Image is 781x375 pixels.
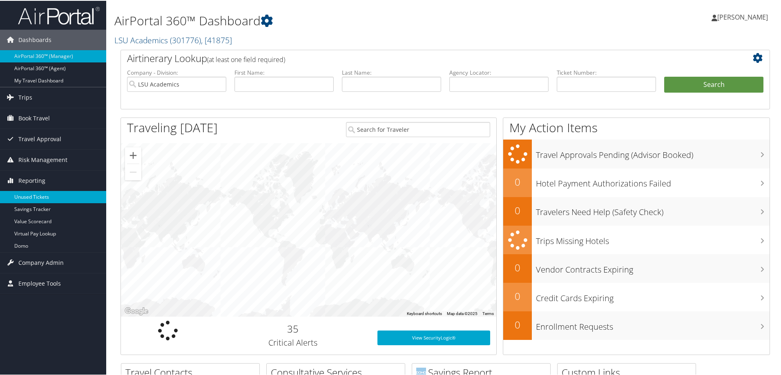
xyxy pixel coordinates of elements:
h3: Vendor Contracts Expiring [536,259,770,275]
img: Google [123,305,150,316]
h2: 0 [503,317,532,331]
a: View SecurityLogic® [377,330,490,344]
h3: Trips Missing Hotels [536,231,770,246]
h3: Travel Approvals Pending (Advisor Booked) [536,144,770,160]
label: Company - Division: [127,68,226,76]
h1: Traveling [DATE] [127,118,218,135]
a: 0Hotel Payment Authorizations Failed [503,168,770,196]
h3: Travelers Need Help (Safety Check) [536,202,770,217]
h2: 35 [221,321,365,335]
a: 0Travelers Need Help (Safety Check) [503,196,770,225]
span: Trips [18,87,32,107]
a: LSU Academics [114,34,232,45]
span: Company Admin [18,252,64,272]
span: [PERSON_NAME] [717,12,768,21]
span: Dashboards [18,29,51,49]
img: airportal-logo.png [18,5,100,24]
h3: Hotel Payment Authorizations Failed [536,173,770,189]
h3: Credit Cards Expiring [536,288,770,303]
span: (at least one field required) [207,54,285,63]
a: Open this area in Google Maps (opens a new window) [123,305,150,316]
h3: Critical Alerts [221,336,365,348]
button: Search [664,76,763,92]
a: 0Credit Cards Expiring [503,282,770,311]
a: Travel Approvals Pending (Advisor Booked) [503,139,770,168]
span: Book Travel [18,107,50,128]
h3: Enrollment Requests [536,316,770,332]
button: Zoom in [125,146,141,163]
h2: 0 [503,174,532,188]
input: Search for Traveler [346,121,490,136]
a: Trips Missing Hotels [503,225,770,254]
span: Travel Approval [18,128,61,149]
span: ( 301776 ) [170,34,201,45]
span: Map data ©2025 [447,311,478,315]
span: Risk Management [18,149,67,169]
button: Keyboard shortcuts [407,310,442,316]
span: Reporting [18,170,45,190]
label: Ticket Number: [557,68,656,76]
span: , [ 41875 ] [201,34,232,45]
a: [PERSON_NAME] [712,4,776,29]
a: 0Enrollment Requests [503,311,770,339]
span: Employee Tools [18,273,61,293]
label: Agency Locator: [449,68,549,76]
h1: My Action Items [503,118,770,135]
label: First Name: [234,68,334,76]
h2: 0 [503,203,532,217]
h2: 0 [503,260,532,274]
a: 0Vendor Contracts Expiring [503,253,770,282]
button: Zoom out [125,163,141,180]
label: Last Name: [342,68,441,76]
h1: AirPortal 360™ Dashboard [114,11,556,29]
h2: 0 [503,288,532,302]
h2: Airtinerary Lookup [127,51,710,64]
a: Terms (opens in new tab) [482,311,494,315]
